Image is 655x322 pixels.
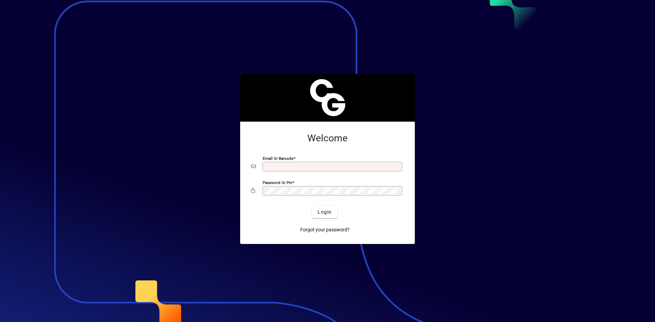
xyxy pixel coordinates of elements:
mat-label: Password or Pin [263,180,292,185]
span: Login [318,209,332,216]
h2: Welcome [251,133,404,144]
span: Forgot your password? [300,226,350,233]
a: Forgot your password? [297,224,352,236]
button: Login [312,206,337,218]
mat-label: Email or Barcode [263,156,293,161]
